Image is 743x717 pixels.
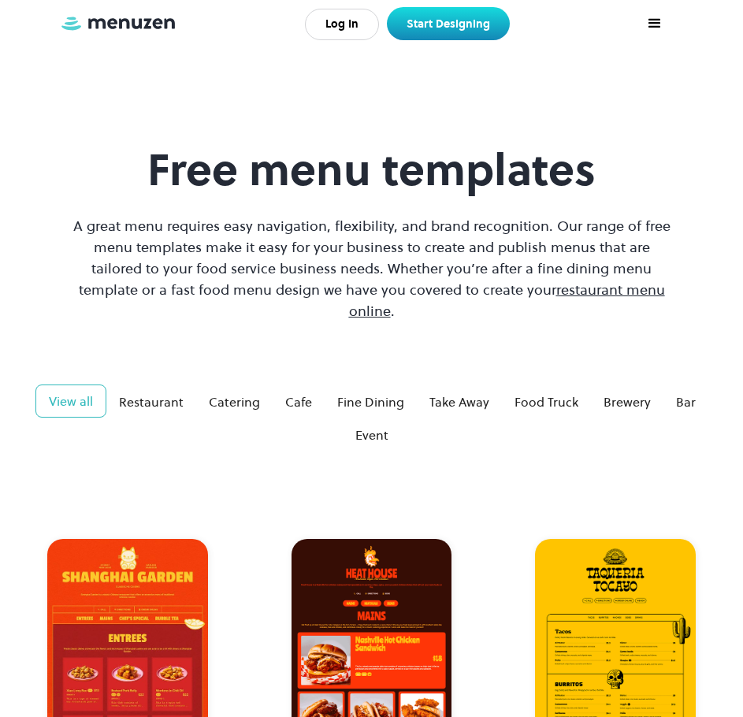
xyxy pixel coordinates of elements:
a: Start Designing [387,7,510,40]
div: Bar [676,392,696,411]
div: Food Truck [515,392,578,411]
h1: Free menu templates [69,143,674,196]
p: A great menu requires easy navigation, flexibility, and brand recognition. Our range of free menu... [69,215,674,321]
div: View all [49,392,93,411]
div: Event [355,425,388,444]
div: Brewery [604,392,651,411]
div: Restaurant [119,392,184,411]
div: Catering [209,392,260,411]
a: Log In [305,9,379,40]
div: Fine Dining [337,392,404,411]
div: Cafe [285,392,312,411]
div: Take Away [429,392,489,411]
a: home [59,15,177,33]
